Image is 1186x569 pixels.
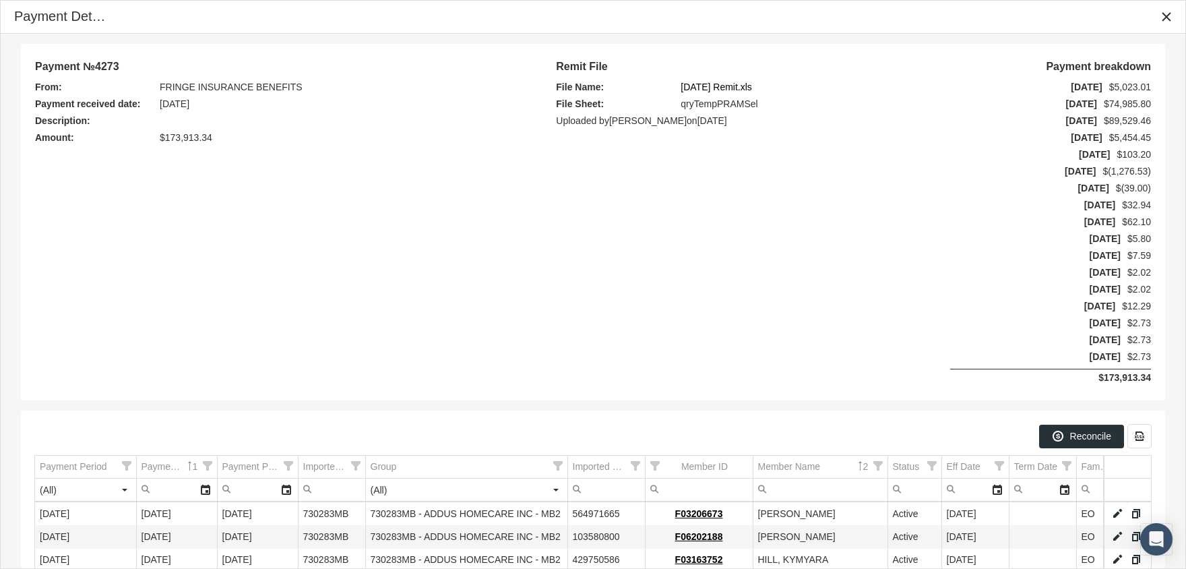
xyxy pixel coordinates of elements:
[217,526,298,549] td: [DATE]
[1076,526,1127,549] td: EO
[222,460,282,473] div: Payment Period End
[365,479,567,502] td: Filter cell
[160,129,212,146] span: $173,913.34
[298,456,365,479] td: Column Imported Group Code
[675,531,723,542] a: F06202188
[1127,281,1151,298] span: $2.02
[1104,96,1151,113] span: $74,985.80
[753,456,887,479] td: Column Member Name
[1003,281,1121,298] span: [DATE]
[1003,264,1121,281] span: [DATE]
[1082,460,1111,473] div: Family Type
[1076,456,1127,479] td: Column Family Type
[997,214,1115,231] span: [DATE]
[675,554,723,565] a: F03163752
[35,129,153,146] span: Amount:
[160,79,303,96] span: FRINGE INSURANCE BENEFITS
[365,503,567,526] td: 730283MB - ADDUS HOMECARE INC - MB2
[1070,431,1111,442] span: Reconcile
[1122,298,1151,315] span: $12.29
[997,197,1115,214] span: [DATE]
[887,503,941,526] td: Active
[556,58,674,75] span: Remit File
[573,460,629,473] div: Imported Member ID
[303,460,349,473] div: Imported Group Code
[34,424,1152,448] div: Data grid toolbar
[1127,349,1151,365] span: $2.73
[645,456,753,479] td: Column Member ID
[753,503,887,526] td: [PERSON_NAME]
[1117,146,1151,163] span: $103.20
[941,456,1009,479] td: Column Eff Date
[14,7,110,26] div: Payment Details
[1076,503,1127,526] td: EO
[136,456,217,479] td: Column Payment Period Start
[1003,349,1121,365] span: [DATE]
[1154,5,1179,29] div: Close
[142,460,183,473] div: Payment Period Start
[992,146,1110,163] span: [DATE]
[1127,264,1151,281] span: $2.02
[35,479,113,501] input: Filter cell
[887,456,941,479] td: Column Status
[35,113,153,129] span: Description:
[275,479,298,501] div: Select
[1130,553,1142,566] a: Split
[1116,180,1151,197] span: $(39.00)
[567,479,645,502] td: Filter cell
[366,479,544,501] input: Filter cell
[753,479,887,501] input: Filter cell
[985,129,1102,146] span: [DATE]
[863,461,871,472] span: 2
[1127,231,1151,247] span: $5.80
[1130,508,1142,520] a: Split
[979,113,1097,129] span: [DATE]
[556,115,726,126] span: Uploaded by on
[753,526,887,549] td: [PERSON_NAME]
[887,526,941,549] td: Active
[986,479,1009,501] div: Select
[1077,479,1127,501] input: Filter cell
[1009,456,1076,479] td: Column Term Date
[1033,58,1151,75] span: Payment breakdown
[1140,523,1173,556] div: Open Intercom Messenger
[35,503,136,526] td: [DATE]
[1122,214,1151,231] span: $62.10
[1109,79,1151,96] span: $5,023.01
[217,479,298,502] td: Filter cell
[1127,332,1151,349] span: $2.73
[35,479,136,502] td: Filter cell
[1003,247,1121,264] span: [DATE]
[753,479,887,502] td: Filter cell
[1009,479,1053,501] input: Filter cell
[567,503,645,526] td: 564971665
[556,96,674,113] span: File Sheet:
[646,479,753,501] input: Filter cell
[1111,531,1123,543] a: Edit
[1122,197,1151,214] span: $32.94
[947,460,980,473] div: Eff Date
[942,479,986,501] input: Filter cell
[1130,531,1142,543] a: Split
[1111,508,1123,520] a: Edit
[194,479,217,501] div: Select
[160,96,189,113] span: [DATE]
[136,526,217,549] td: [DATE]
[567,526,645,549] td: 103580800
[113,479,136,501] div: Select
[650,461,660,471] span: Show filter options for column 'Member ID'
[365,526,567,549] td: 730283MB - ADDUS HOMECARE INC - MB2
[298,479,365,502] td: Filter cell
[645,479,753,502] td: Filter cell
[631,461,640,471] span: Show filter options for column 'Imported Member ID'
[758,460,821,473] div: Member Name
[941,503,1009,526] td: [DATE]
[941,526,1009,549] td: [DATE]
[40,460,107,473] div: Payment Period
[299,479,365,501] input: Filter cell
[873,461,883,471] span: Show filter options for column 'Member Name'
[298,526,365,549] td: 730283MB
[351,461,361,471] span: Show filter options for column 'Imported Group Code'
[217,456,298,479] td: Column Payment Period End
[35,526,136,549] td: [DATE]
